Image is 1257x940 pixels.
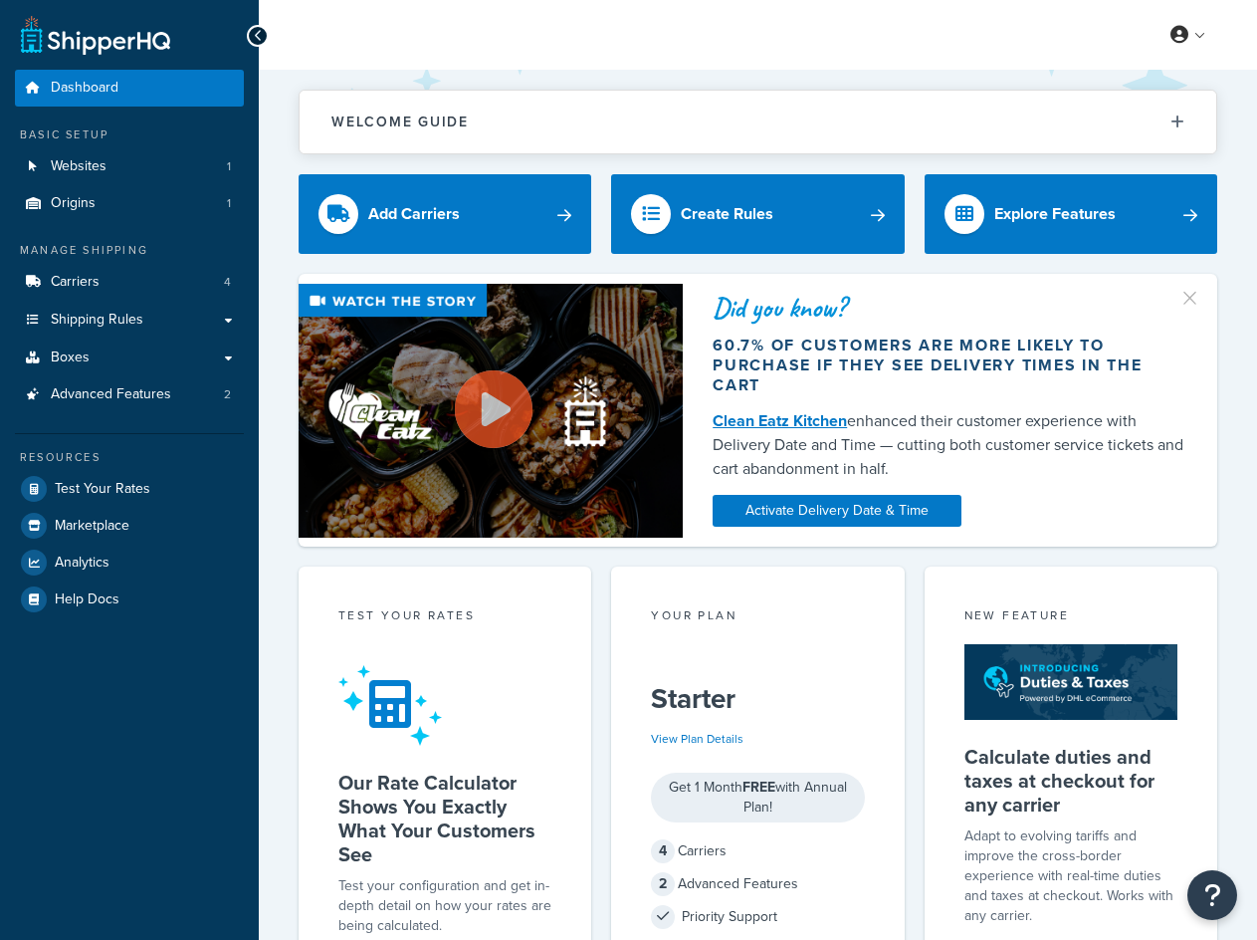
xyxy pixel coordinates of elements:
[51,274,100,291] span: Carriers
[51,312,143,329] span: Shipping Rules
[227,158,231,175] span: 1
[51,195,96,212] span: Origins
[15,449,244,466] div: Resources
[15,376,244,413] a: Advanced Features2
[15,148,244,185] a: Websites1
[368,200,460,228] div: Add Carriers
[964,606,1177,629] div: New Feature
[713,294,1187,322] div: Did you know?
[51,350,90,366] span: Boxes
[651,730,743,748] a: View Plan Details
[651,773,864,822] div: Get 1 Month with Annual Plan!
[51,80,118,97] span: Dashboard
[224,386,231,403] span: 2
[713,336,1187,395] div: 60.7% of customers are more likely to purchase if they see delivery times in the cart
[651,872,675,896] span: 2
[15,185,244,222] a: Origins1
[15,264,244,301] a: Carriers4
[55,481,150,498] span: Test Your Rates
[15,471,244,507] a: Test Your Rates
[51,386,171,403] span: Advanced Features
[651,870,864,898] div: Advanced Features
[713,495,961,527] a: Activate Delivery Date & Time
[299,174,591,254] a: Add Carriers
[338,771,551,866] h5: Our Rate Calculator Shows You Exactly What Your Customers See
[964,826,1177,926] p: Adapt to evolving tariffs and improve the cross-border experience with real-time duties and taxes...
[742,777,775,798] strong: FREE
[55,555,109,572] span: Analytics
[15,70,244,107] a: Dashboard
[15,376,244,413] li: Advanced Features
[994,200,1116,228] div: Explore Features
[713,409,847,432] a: Clean Eatz Kitchen
[299,284,683,538] img: Video thumbnail
[611,174,904,254] a: Create Rules
[651,837,864,865] div: Carriers
[713,409,1187,481] div: enhanced their customer experience with Delivery Date and Time — cutting both customer service ti...
[224,274,231,291] span: 4
[651,683,864,715] h5: Starter
[338,606,551,629] div: Test your rates
[15,126,244,143] div: Basic Setup
[227,195,231,212] span: 1
[651,606,864,629] div: Your Plan
[331,115,469,129] h2: Welcome Guide
[15,582,244,617] a: Help Docs
[964,745,1177,817] h5: Calculate duties and taxes at checkout for any carrier
[651,839,675,863] span: 4
[300,91,1216,153] button: Welcome Guide
[681,200,773,228] div: Create Rules
[15,340,244,376] a: Boxes
[15,302,244,339] a: Shipping Rules
[55,518,129,535] span: Marketplace
[15,185,244,222] li: Origins
[15,242,244,259] div: Manage Shipping
[925,174,1217,254] a: Explore Features
[55,591,119,608] span: Help Docs
[1187,870,1237,920] button: Open Resource Center
[651,903,864,931] div: Priority Support
[15,545,244,581] a: Analytics
[338,876,551,936] div: Test your configuration and get in-depth detail on how your rates are being calculated.
[15,508,244,544] a: Marketplace
[51,158,106,175] span: Websites
[15,264,244,301] li: Carriers
[15,148,244,185] li: Websites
